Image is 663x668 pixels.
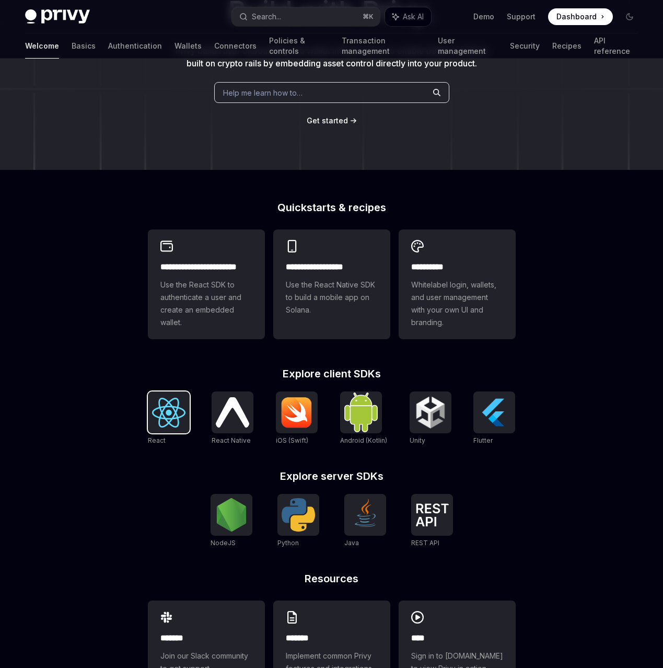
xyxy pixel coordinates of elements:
[148,202,516,213] h2: Quickstarts & recipes
[160,279,252,329] span: Use the React SDK to authenticate a user and create an embedded wallet.
[363,13,374,21] span: ⌘ K
[307,116,348,125] span: Get started
[148,573,516,584] h2: Resources
[403,11,424,22] span: Ask AI
[548,8,613,25] a: Dashboard
[410,436,425,444] span: Unity
[473,391,515,446] a: FlutterFlutter
[282,498,315,532] img: Python
[273,229,390,339] a: **** **** **** ***Use the React Native SDK to build a mobile app on Solana.
[552,33,581,59] a: Recipes
[214,33,257,59] a: Connectors
[385,7,431,26] button: Ask AI
[473,11,494,22] a: Demo
[211,539,236,547] span: NodeJS
[348,498,382,532] img: Java
[148,391,190,446] a: ReactReact
[594,33,638,59] a: API reference
[212,436,251,444] span: React Native
[478,396,511,429] img: Flutter
[212,391,253,446] a: React NativeReact Native
[269,33,329,59] a: Policies & controls
[510,33,540,59] a: Security
[216,397,249,427] img: React Native
[411,494,453,548] a: REST APIREST API
[175,33,202,59] a: Wallets
[277,494,319,548] a: PythonPython
[340,436,387,444] span: Android (Kotlin)
[410,391,451,446] a: UnityUnity
[438,33,497,59] a: User management
[25,9,90,24] img: dark logo
[277,539,299,547] span: Python
[276,391,318,446] a: iOS (Swift)iOS (Swift)
[473,436,493,444] span: Flutter
[252,10,281,23] div: Search...
[276,436,308,444] span: iOS (Swift)
[108,33,162,59] a: Authentication
[148,436,166,444] span: React
[286,279,378,316] span: Use the React Native SDK to build a mobile app on Solana.
[556,11,597,22] span: Dashboard
[232,7,379,26] button: Search...⌘K
[340,391,387,446] a: Android (Kotlin)Android (Kotlin)
[215,498,248,532] img: NodeJS
[344,494,386,548] a: JavaJava
[25,33,59,59] a: Welcome
[72,33,96,59] a: Basics
[507,11,536,22] a: Support
[223,87,303,98] span: Help me learn how to…
[211,494,252,548] a: NodeJSNodeJS
[344,539,359,547] span: Java
[148,471,516,481] h2: Explore server SDKs
[280,397,313,428] img: iOS (Swift)
[411,539,439,547] span: REST API
[411,279,503,329] span: Whitelabel login, wallets, and user management with your own UI and branding.
[415,503,449,526] img: REST API
[307,116,348,126] a: Get started
[621,8,638,25] button: Toggle dark mode
[152,398,185,428] img: React
[148,368,516,379] h2: Explore client SDKs
[344,393,378,432] img: Android (Kotlin)
[399,229,516,339] a: **** *****Whitelabel login, wallets, and user management with your own UI and branding.
[414,396,447,429] img: Unity
[342,33,425,59] a: Transaction management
